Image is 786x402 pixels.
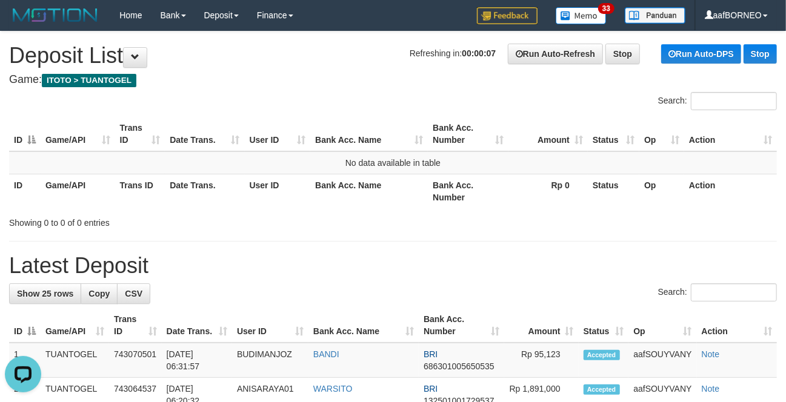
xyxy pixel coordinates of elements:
[508,174,588,208] th: Rp 0
[504,343,579,378] td: Rp 95,123
[9,254,777,278] h1: Latest Deposit
[5,5,41,41] button: Open LiveChat chat widget
[232,308,308,343] th: User ID: activate to sort column ascending
[125,289,142,298] span: CSV
[41,308,109,343] th: Game/API: activate to sort column ascending
[684,174,777,208] th: Action
[245,174,311,208] th: User ID
[9,74,777,86] h4: Game:
[313,349,339,359] a: BANDI
[9,308,41,343] th: ID: activate to sort column descending
[697,308,777,343] th: Action: activate to sort column ascending
[691,283,777,301] input: Search:
[584,384,620,395] span: Accepted
[702,349,720,359] a: Note
[504,308,579,343] th: Amount: activate to sort column ascending
[628,308,696,343] th: Op: activate to sort column ascending
[639,174,684,208] th: Op
[245,117,311,151] th: User ID: activate to sort column ascending
[81,283,118,304] a: Copy
[41,117,115,151] th: Game/API: activate to sort column ascending
[9,343,41,378] td: 1
[310,174,428,208] th: Bank Acc. Name
[598,3,614,14] span: 33
[88,289,110,298] span: Copy
[584,350,620,360] span: Accepted
[17,289,73,298] span: Show 25 rows
[588,174,639,208] th: Status
[691,92,777,110] input: Search:
[462,48,496,58] strong: 00:00:07
[109,343,162,378] td: 743070501
[588,117,639,151] th: Status: activate to sort column ascending
[41,343,109,378] td: TUANTOGEL
[424,361,495,371] span: Copy 686301005650535 to clipboard
[625,7,685,24] img: panduan.png
[115,174,165,208] th: Trans ID
[658,92,777,110] label: Search:
[115,117,165,151] th: Trans ID: activate to sort column ascending
[556,7,607,24] img: Button%20Memo.svg
[658,283,777,301] label: Search:
[702,384,720,394] a: Note
[308,308,419,343] th: Bank Acc. Name: activate to sort column ascending
[232,343,308,378] td: BUDIMANJOZ
[313,384,353,394] a: WARSITO
[9,44,777,68] h1: Deposit List
[605,44,640,64] a: Stop
[628,343,696,378] td: aafSOUYVANY
[9,151,777,174] td: No data available in table
[109,308,162,343] th: Trans ID: activate to sort column ascending
[639,117,684,151] th: Op: activate to sort column ascending
[410,48,496,58] span: Refreshing in:
[42,74,136,87] span: ITOTO > TUANTOGEL
[428,174,508,208] th: Bank Acc. Number
[428,117,508,151] th: Bank Acc. Number: activate to sort column ascending
[419,308,504,343] th: Bank Acc. Number: activate to sort column ascending
[9,6,101,24] img: MOTION_logo.png
[579,308,629,343] th: Status: activate to sort column ascending
[477,7,538,24] img: Feedback.jpg
[117,283,150,304] a: CSV
[162,343,232,378] td: [DATE] 06:31:57
[310,117,428,151] th: Bank Acc. Name: activate to sort column ascending
[162,308,232,343] th: Date Trans.: activate to sort column ascending
[424,349,438,359] span: BRI
[508,44,603,64] a: Run Auto-Refresh
[9,212,318,229] div: Showing 0 to 0 of 0 entries
[684,117,777,151] th: Action: activate to sort column ascending
[424,384,438,394] span: BRI
[41,174,115,208] th: Game/API
[9,174,41,208] th: ID
[661,44,741,64] a: Run Auto-DPS
[9,117,41,151] th: ID: activate to sort column descending
[165,117,244,151] th: Date Trans.: activate to sort column ascending
[9,283,81,304] a: Show 25 rows
[744,44,777,64] a: Stop
[508,117,588,151] th: Amount: activate to sort column ascending
[165,174,244,208] th: Date Trans.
